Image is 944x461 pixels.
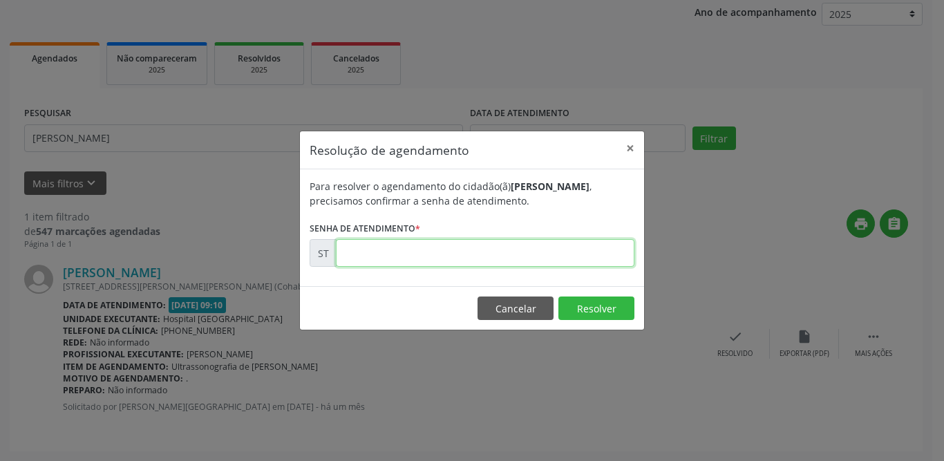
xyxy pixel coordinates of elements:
[310,141,469,159] h5: Resolução de agendamento
[310,179,634,208] div: Para resolver o agendamento do cidadão(ã) , precisamos confirmar a senha de atendimento.
[310,218,420,239] label: Senha de atendimento
[558,297,634,320] button: Resolver
[511,180,589,193] b: [PERSON_NAME]
[478,297,554,320] button: Cancelar
[616,131,644,165] button: Close
[310,239,337,267] div: ST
